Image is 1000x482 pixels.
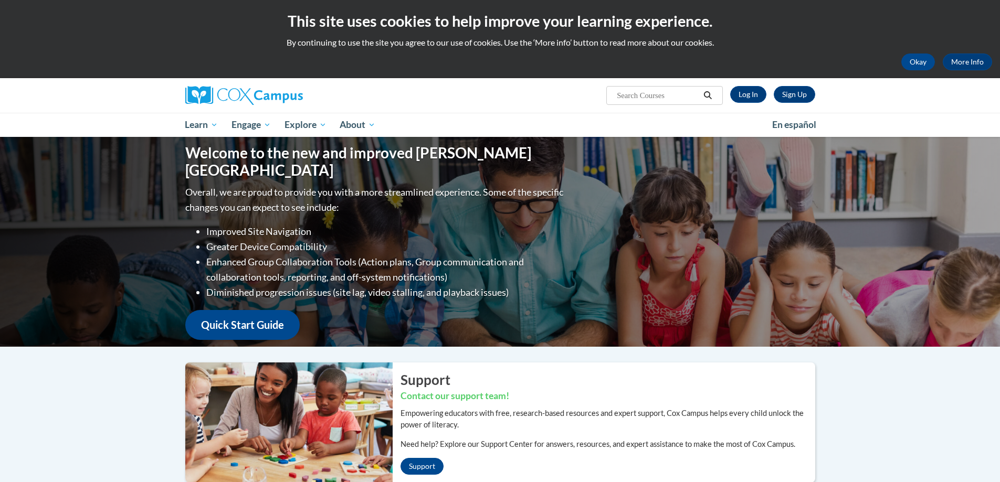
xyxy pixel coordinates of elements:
[730,86,766,103] a: Log In
[340,119,375,131] span: About
[401,458,444,475] a: Support
[401,390,815,403] h3: Contact our support team!
[285,119,327,131] span: Explore
[401,438,815,450] p: Need help? Explore our Support Center for answers, resources, and expert assistance to make the m...
[8,10,992,31] h2: This site uses cookies to help improve your learning experience.
[700,89,715,102] button: Search
[616,89,700,102] input: Search Courses
[185,86,303,105] img: Cox Campus
[206,254,566,285] li: Enhanced Group Collaboration Tools (Action plans, Group communication and collaboration tools, re...
[206,224,566,239] li: Improved Site Navigation
[278,113,333,137] a: Explore
[185,144,566,179] h1: Welcome to the new and improved [PERSON_NAME][GEOGRAPHIC_DATA]
[185,86,385,105] a: Cox Campus
[901,53,935,70] button: Okay
[333,113,382,137] a: About
[401,408,815,431] p: Empowering educators with free, research-based resources and expert support, Cox Campus helps eve...
[943,53,992,70] a: More Info
[401,370,815,389] h2: Support
[178,113,225,137] a: Learn
[170,113,831,137] div: Main menu
[225,113,278,137] a: Engage
[206,285,566,300] li: Diminished progression issues (site lag, video stalling, and playback issues)
[774,86,815,103] a: Register
[765,114,823,136] a: En español
[206,239,566,254] li: Greater Device Compatibility
[185,119,218,131] span: Learn
[772,119,816,130] span: En español
[8,37,992,48] p: By continuing to use the site you agree to our use of cookies. Use the ‘More info’ button to read...
[185,310,300,340] a: Quick Start Guide
[185,185,566,215] p: Overall, we are proud to provide you with a more streamlined experience. Some of the specific cha...
[231,119,271,131] span: Engage
[177,362,393,482] img: ...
